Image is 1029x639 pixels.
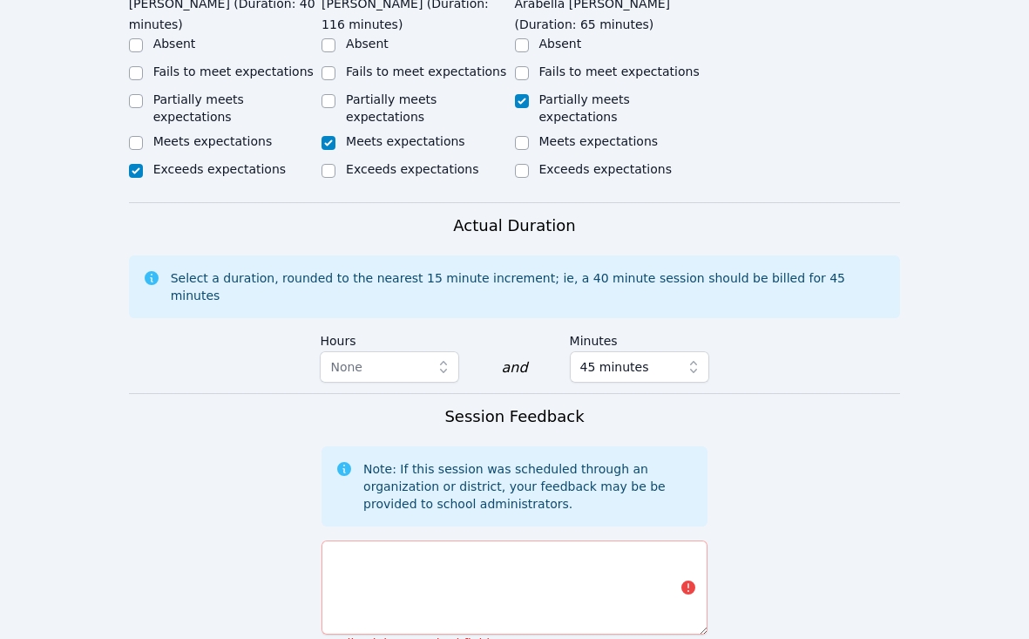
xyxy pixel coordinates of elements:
label: Minutes [570,325,709,351]
label: Fails to meet expectations [153,65,314,78]
h3: Actual Duration [453,214,575,238]
label: Fails to meet expectations [346,65,506,78]
label: Exceeds expectations [346,162,478,176]
h3: Session Feedback [444,404,584,429]
label: Absent [153,37,196,51]
label: Meets expectations [346,134,465,148]
div: and [501,357,527,378]
label: Absent [539,37,582,51]
span: None [330,360,362,374]
div: Select a duration, rounded to the nearest 15 minute increment; ie, a 40 minute session should be ... [171,269,887,304]
label: Partially meets expectations [346,92,437,124]
label: Exceeds expectations [539,162,672,176]
label: Partially meets expectations [153,92,244,124]
label: Partially meets expectations [539,92,630,124]
label: Hours [320,325,459,351]
span: 45 minutes [580,357,649,377]
label: Meets expectations [539,134,659,148]
button: None [320,351,459,383]
button: 45 minutes [570,351,709,383]
label: Absent [346,37,389,51]
label: Fails to meet expectations [539,65,700,78]
div: Note: If this session was scheduled through an organization or district, your feedback may be be ... [363,460,694,513]
label: Exceeds expectations [153,162,286,176]
label: Meets expectations [153,134,273,148]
